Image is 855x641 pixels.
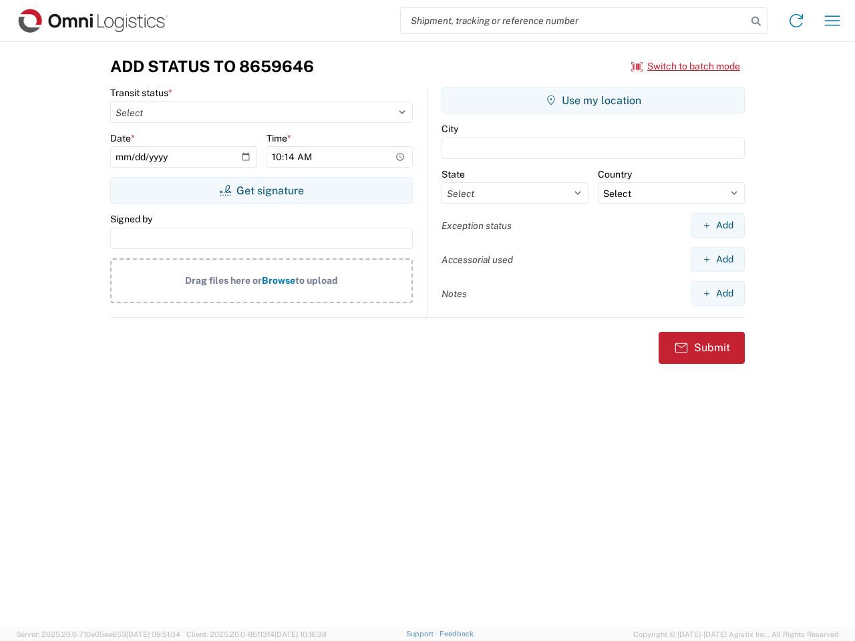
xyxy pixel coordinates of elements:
[110,57,314,76] h3: Add Status to 8659646
[633,628,839,640] span: Copyright © [DATE]-[DATE] Agistix Inc., All Rights Reserved
[185,275,262,286] span: Drag files here or
[442,123,458,135] label: City
[442,220,512,232] label: Exception status
[631,55,740,77] button: Switch to batch mode
[110,213,152,225] label: Signed by
[442,254,513,266] label: Accessorial used
[126,630,180,638] span: [DATE] 09:51:04
[691,247,745,272] button: Add
[110,132,135,144] label: Date
[659,332,745,364] button: Submit
[442,168,465,180] label: State
[110,87,172,99] label: Transit status
[16,630,180,638] span: Server: 2025.20.0-710e05ee653
[691,281,745,306] button: Add
[275,630,327,638] span: [DATE] 10:16:38
[406,630,440,638] a: Support
[110,177,413,204] button: Get signature
[186,630,327,638] span: Client: 2025.20.0-8b113f4
[262,275,295,286] span: Browse
[267,132,291,144] label: Time
[401,8,747,33] input: Shipment, tracking or reference number
[295,275,338,286] span: to upload
[442,288,467,300] label: Notes
[440,630,474,638] a: Feedback
[442,87,745,114] button: Use my location
[691,213,745,238] button: Add
[598,168,632,180] label: Country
